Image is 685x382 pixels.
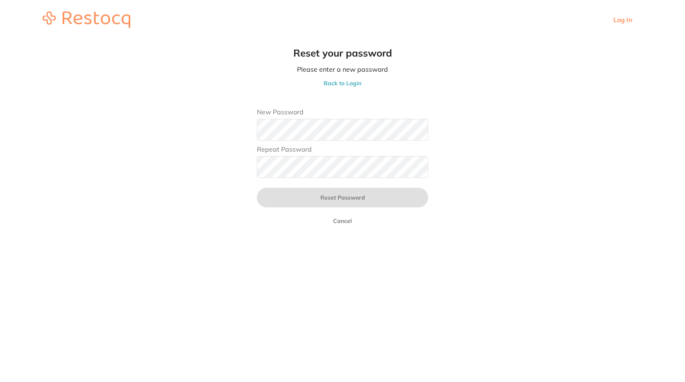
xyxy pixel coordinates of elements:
a: Log In [613,16,633,23]
h2: Reset your password [293,48,392,59]
button: Reset Password [257,188,428,207]
label: Repeat Password [257,146,428,153]
button: Back to Login [321,80,364,87]
label: New Password [257,108,428,116]
button: Cancel [331,217,354,225]
img: restocq_logo.svg [43,11,130,28]
span: Reset Password [320,194,365,201]
p: Please enter a new password [297,66,388,73]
